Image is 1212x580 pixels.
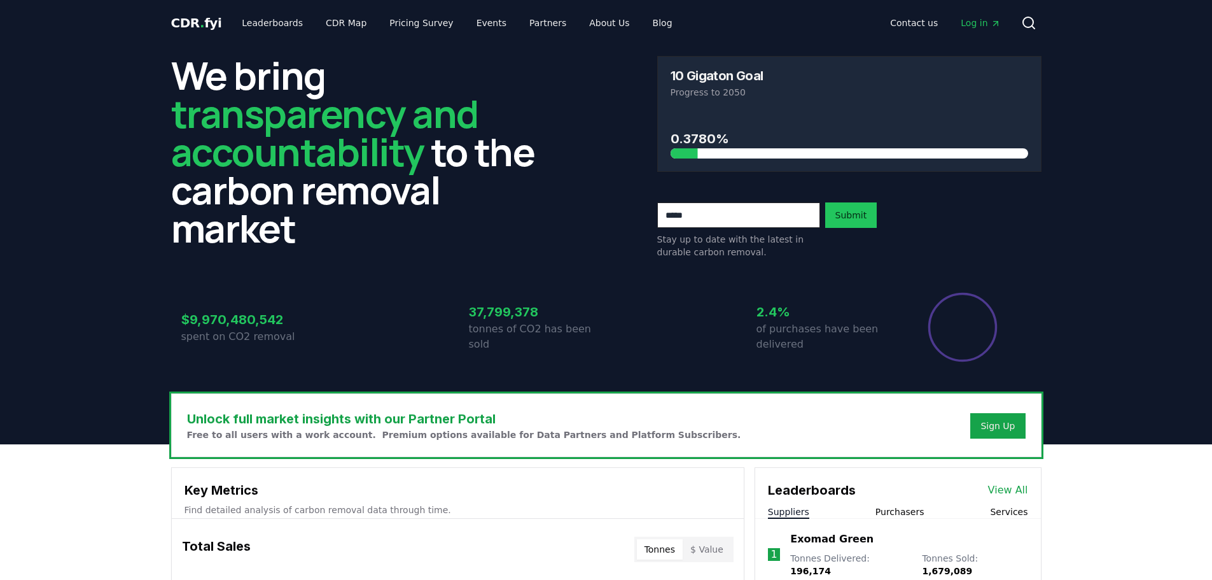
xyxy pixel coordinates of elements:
p: of purchases have been delivered [756,322,894,352]
a: Leaderboards [232,11,313,34]
button: Suppliers [768,506,809,518]
a: CDR.fyi [171,14,222,32]
a: Contact us [880,11,948,34]
p: Tonnes Delivered : [790,552,909,577]
p: Find detailed analysis of carbon removal data through time. [185,504,731,516]
h3: Key Metrics [185,481,731,500]
p: Progress to 2050 [671,86,1028,99]
a: Partners [519,11,576,34]
h3: 0.3780% [671,129,1028,148]
a: Events [466,11,517,34]
h3: 10 Gigaton Goal [671,69,763,82]
button: Submit [825,202,877,228]
h3: 2.4% [756,302,894,322]
h3: 37,799,378 [469,302,606,322]
h3: $9,970,480,542 [181,310,319,329]
p: spent on CO2 removal [181,329,319,344]
a: Exomad Green [790,532,874,547]
span: Log in [961,17,1000,29]
button: Services [990,506,1027,518]
a: About Us [579,11,639,34]
div: Percentage of sales delivered [927,292,998,363]
a: Pricing Survey [379,11,463,34]
a: Blog [643,11,683,34]
h3: Leaderboards [768,481,856,500]
p: 1 [770,547,777,562]
h3: Total Sales [182,537,251,562]
a: Sign Up [980,420,1015,432]
button: $ Value [683,539,731,560]
span: 1,679,089 [922,566,972,576]
a: CDR Map [316,11,377,34]
h2: We bring to the carbon removal market [171,56,555,247]
span: transparency and accountability [171,87,478,178]
button: Sign Up [970,413,1025,439]
a: Log in [951,11,1010,34]
span: . [200,15,204,31]
p: Tonnes Sold : [922,552,1027,577]
p: Free to all users with a work account. Premium options available for Data Partners and Platform S... [187,428,741,441]
h3: Unlock full market insights with our Partner Portal [187,409,741,428]
nav: Main [880,11,1010,34]
button: Purchasers [875,506,924,518]
span: CDR fyi [171,15,222,31]
nav: Main [232,11,682,34]
p: tonnes of CO2 has been sold [469,322,606,352]
button: Tonnes [637,539,683,560]
span: 196,174 [790,566,831,576]
p: Stay up to date with the latest in durable carbon removal. [657,233,820,258]
a: View All [988,483,1028,498]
